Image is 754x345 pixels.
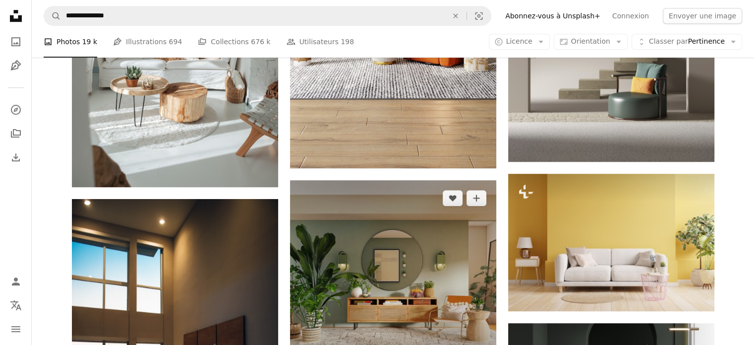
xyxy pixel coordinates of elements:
[251,36,270,47] span: 676 k
[443,190,463,206] button: J’aime
[445,6,466,25] button: Effacer
[649,37,688,45] span: Classer par
[489,34,550,50] button: Licence
[6,100,26,120] a: Explorer
[44,6,61,25] button: Rechercher sur Unsplash
[467,6,491,25] button: Recherche de visuels
[6,147,26,167] a: Historique de téléchargement
[6,56,26,75] a: Illustrations
[290,278,496,287] a: Table en bois marron avec chaises
[632,34,742,50] button: Classer parPertinence
[508,238,714,247] a: Le salon au mur jaune a un canapé et une décoration, un rendu 3d
[663,8,742,24] button: Envoyer une image
[113,26,182,58] a: Illustrations 694
[6,6,26,28] a: Accueil — Unsplash
[341,36,354,47] span: 198
[6,124,26,143] a: Collections
[6,319,26,339] button: Menu
[506,37,532,45] span: Licence
[198,26,270,58] a: Collections 676 k
[466,190,486,206] button: Ajouter à la collection
[499,8,606,24] a: Abonnez-vous à Unsplash+
[6,32,26,52] a: Photos
[169,36,182,47] span: 694
[6,272,26,291] a: Connexion / S’inscrire
[287,26,354,58] a: Utilisateurs 198
[554,34,628,50] button: Orientation
[606,8,655,24] a: Connexion
[571,37,610,45] span: Orientation
[508,174,714,311] img: Le salon au mur jaune a un canapé et une décoration, un rendu 3d
[6,295,26,315] button: Langue
[649,37,725,47] span: Pertinence
[44,6,491,26] form: Rechercher des visuels sur tout le site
